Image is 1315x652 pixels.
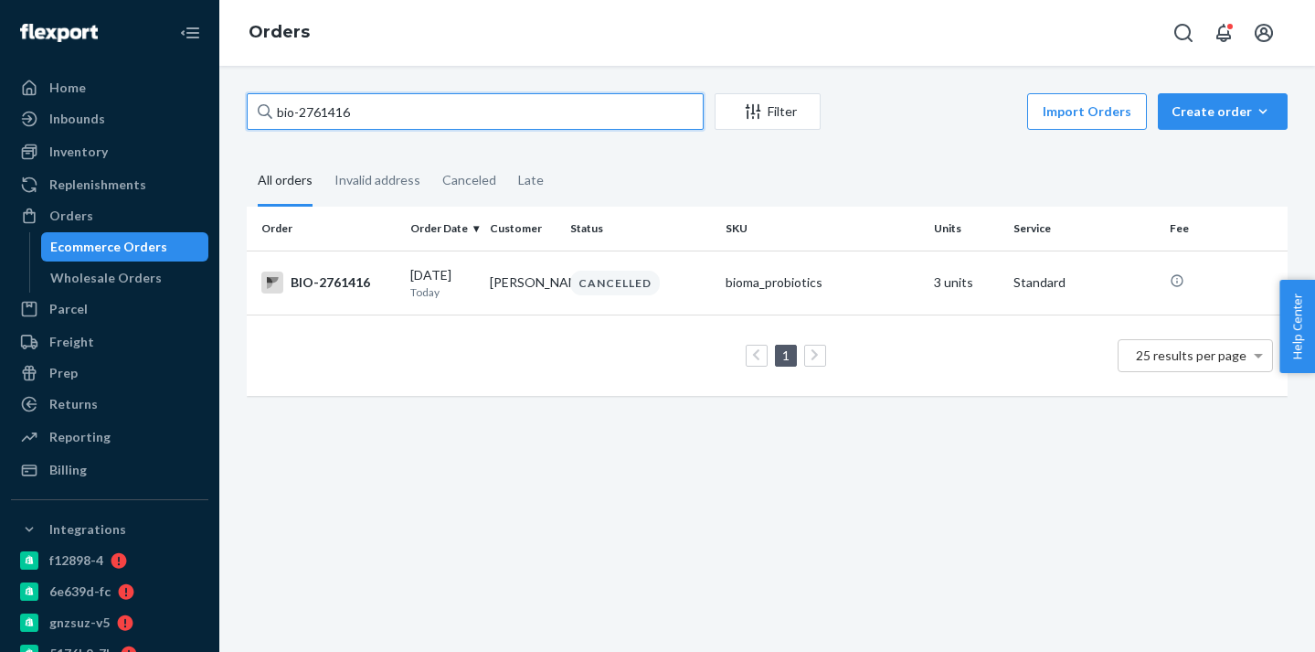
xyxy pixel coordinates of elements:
[50,269,162,287] div: Wholesale Orders
[1027,93,1147,130] button: Import Orders
[20,24,98,42] img: Flexport logo
[1165,15,1202,51] button: Open Search Box
[927,251,1006,315] td: 3 units
[11,104,208,134] a: Inbounds
[483,251,562,315] td: [PERSON_NAME]
[726,273,919,292] div: bioma_probiotics
[1279,280,1315,373] button: Help Center
[49,428,111,446] div: Reporting
[410,284,475,300] p: Today
[715,93,821,130] button: Filter
[779,347,793,363] a: Page 1 is your current page
[49,300,88,318] div: Parcel
[518,156,544,204] div: Late
[49,551,103,570] div: f12898-4
[11,201,208,230] a: Orders
[410,266,475,300] div: [DATE]
[41,232,209,262] a: Ecommerce Orders
[49,364,78,382] div: Prep
[11,577,208,606] a: 6e639d-fc
[11,358,208,388] a: Prep
[11,170,208,199] a: Replenishments
[927,207,1006,251] th: Units
[490,220,555,236] div: Customer
[11,73,208,102] a: Home
[11,608,208,637] a: gnzsuz-v5
[1006,207,1162,251] th: Service
[247,93,704,130] input: Search orders
[570,271,660,295] div: CANCELLED
[49,207,93,225] div: Orders
[1158,93,1288,130] button: Create order
[247,207,403,251] th: Order
[11,422,208,452] a: Reporting
[1172,102,1274,121] div: Create order
[1013,273,1155,292] p: Standard
[49,79,86,97] div: Home
[1246,15,1282,51] button: Open account menu
[11,294,208,324] a: Parcel
[442,156,496,204] div: Canceled
[716,102,820,121] div: Filter
[11,546,208,575] a: f12898-4
[249,22,310,42] a: Orders
[49,333,94,351] div: Freight
[49,395,98,413] div: Returns
[334,156,420,204] div: Invalid address
[49,520,126,539] div: Integrations
[11,515,208,544] button: Integrations
[50,238,167,256] div: Ecommerce Orders
[1162,207,1288,251] th: Fee
[258,156,313,207] div: All orders
[49,176,146,194] div: Replenishments
[49,614,110,632] div: gnzsuz-v5
[49,110,105,128] div: Inbounds
[11,390,208,419] a: Returns
[234,6,324,59] ol: breadcrumbs
[1136,347,1246,363] span: 25 results per page
[563,207,719,251] th: Status
[11,137,208,166] a: Inventory
[403,207,483,251] th: Order Date
[261,272,396,294] div: BIO-2761416
[49,461,87,479] div: Billing
[718,207,927,251] th: SKU
[49,583,111,601] div: 6e639d-fc
[11,455,208,485] a: Billing
[49,143,108,161] div: Inventory
[172,15,208,51] button: Close Navigation
[41,263,209,293] a: Wholesale Orders
[11,327,208,357] a: Freight
[1205,15,1242,51] button: Open notifications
